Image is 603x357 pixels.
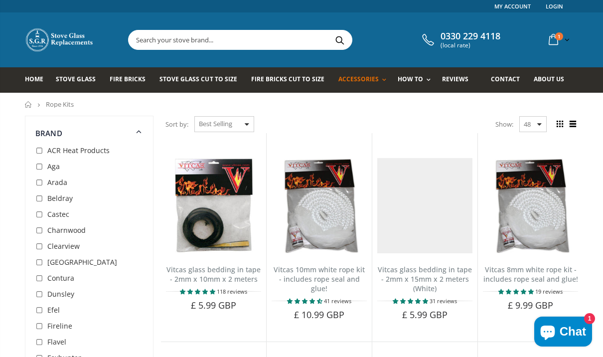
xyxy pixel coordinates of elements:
button: Search [328,30,351,49]
span: 4.85 stars [180,288,217,295]
img: Vitcas white rope, glue and gloves kit 10mm [272,158,367,253]
span: 118 reviews [217,288,247,295]
a: Fire Bricks Cut To Size [251,67,332,93]
span: £ 9.99 GBP [508,299,554,311]
span: How To [398,75,423,83]
span: Sort by: [165,116,188,133]
span: Efel [47,305,60,315]
span: 4.90 stars [393,297,430,305]
a: Reviews [442,67,476,93]
span: (local rate) [441,42,500,49]
span: £ 5.99 GBP [191,299,237,311]
img: Vitcas white rope, glue and gloves kit 8mm [483,158,578,253]
a: Vitcas glass bedding in tape - 2mm x 15mm x 2 meters (White) [378,265,472,293]
span: £ 10.99 GBP [294,309,345,321]
span: 1 [555,32,563,40]
a: Stove Glass [56,67,103,93]
span: Dunsley [47,289,74,299]
img: Stove Glass Replacement [25,27,95,52]
span: Fire Bricks [110,75,146,83]
span: Castec [47,209,69,219]
span: About us [534,75,564,83]
span: Grid view [554,119,565,130]
span: Flavel [47,337,66,347]
span: Contura [47,273,74,283]
a: Vitcas glass bedding in tape - 2mm x 10mm x 2 meters [166,265,261,284]
a: About us [534,67,572,93]
img: Vitcas stove glass bedding in tape [166,158,261,253]
span: 19 reviews [535,288,563,295]
span: 41 reviews [324,297,351,305]
a: Fire Bricks [110,67,153,93]
span: Rope Kits [46,100,74,109]
a: Vitcas 8mm white rope kit - includes rope seal and glue! [483,265,578,284]
span: Stove Glass Cut To Size [159,75,237,83]
input: Search your stove brand... [129,30,463,49]
span: Contact [491,75,520,83]
span: Stove Glass [56,75,96,83]
a: Home [25,101,32,108]
span: 4.66 stars [287,297,324,305]
span: 31 reviews [430,297,457,305]
a: Contact [491,67,527,93]
span: [GEOGRAPHIC_DATA] [47,257,117,267]
span: Show: [495,116,513,132]
a: How To [398,67,436,93]
a: 1 [545,30,572,49]
a: Accessories [338,67,391,93]
inbox-online-store-chat: Shopify online store chat [531,317,595,349]
span: Home [25,75,43,83]
span: Arada [47,178,67,187]
span: List view [567,119,578,130]
span: 4.89 stars [498,288,535,295]
span: Fire Bricks Cut To Size [251,75,324,83]
span: Clearview [47,241,80,251]
a: Stove Glass Cut To Size [159,67,244,93]
span: Charnwood [47,225,86,235]
a: Vitcas 10mm white rope kit - includes rope seal and glue! [274,265,365,293]
span: Accessories [338,75,379,83]
span: 0330 229 4118 [441,31,500,42]
span: ACR Heat Products [47,146,110,155]
span: Beldray [47,193,73,203]
span: Reviews [442,75,468,83]
span: Fireline [47,321,72,331]
span: Aga [47,162,60,171]
a: Home [25,67,51,93]
span: Brand [35,128,62,138]
span: £ 5.99 GBP [402,309,448,321]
